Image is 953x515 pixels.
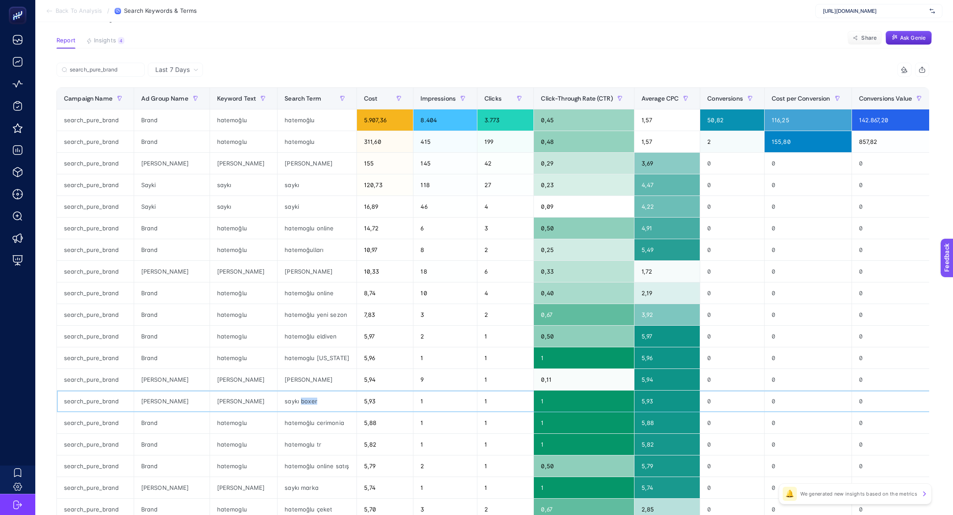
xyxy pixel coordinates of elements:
[357,131,413,152] div: 311,60
[634,239,700,260] div: 5,49
[765,391,852,412] div: 0
[210,153,278,174] div: [PERSON_NAME]
[534,196,634,217] div: 0,09
[477,261,533,282] div: 6
[285,95,321,102] span: Search Term
[477,196,533,217] div: 4
[141,95,188,102] span: Ad Group Name
[700,326,764,347] div: 0
[134,455,210,477] div: Brand
[210,196,278,217] div: saykı
[64,95,113,102] span: Campaign Name
[134,218,210,239] div: Brand
[278,369,356,390] div: [PERSON_NAME]
[765,218,852,239] div: 0
[765,261,852,282] div: 0
[124,8,197,15] span: Search Keywords & Terms
[930,7,935,15] img: svg%3e
[94,37,116,44] span: Insights
[852,391,933,412] div: 0
[477,304,533,325] div: 2
[278,109,356,131] div: hatemoğlu
[413,455,477,477] div: 2
[413,412,477,433] div: 1
[534,369,634,390] div: 0,11
[534,326,634,347] div: 0,50
[642,95,679,102] span: Average CPC
[57,261,134,282] div: search_pure_brand
[357,153,413,174] div: 155
[700,304,764,325] div: 0
[57,174,134,195] div: search_pure_brand
[765,239,852,260] div: 0
[765,196,852,217] div: 0
[413,282,477,304] div: 10
[357,347,413,368] div: 5,96
[210,109,278,131] div: hatemoğlu
[278,347,356,368] div: hatemoglu [US_STATE]
[134,412,210,433] div: Brand
[900,34,926,41] span: Ask Genie
[357,477,413,498] div: 5,74
[634,282,700,304] div: 2,19
[364,95,378,102] span: Cost
[357,282,413,304] div: 8,74
[134,196,210,217] div: Sayki
[852,455,933,477] div: 0
[477,239,533,260] div: 2
[134,174,210,195] div: Sayki
[852,477,933,498] div: 0
[357,391,413,412] div: 5,93
[634,412,700,433] div: 5,88
[852,153,933,174] div: 0
[57,477,134,498] div: search_pure_brand
[107,7,109,14] span: /
[357,239,413,260] div: 10,97
[278,131,356,152] div: hatemoglu
[413,261,477,282] div: 18
[357,218,413,239] div: 14,72
[534,412,634,433] div: 1
[634,261,700,282] div: 1,72
[700,477,764,498] div: 0
[634,153,700,174] div: 3,69
[634,369,700,390] div: 5,94
[413,347,477,368] div: 1
[852,304,933,325] div: 0
[57,239,134,260] div: search_pure_brand
[210,239,278,260] div: hatemoğlu
[700,455,764,477] div: 0
[765,455,852,477] div: 0
[210,434,278,455] div: hatemoglu
[413,304,477,325] div: 3
[634,109,700,131] div: 1,57
[534,455,634,477] div: 0,50
[134,391,210,412] div: [PERSON_NAME]
[278,153,356,174] div: [PERSON_NAME]
[852,131,933,152] div: 857,82
[278,196,356,217] div: sayki
[765,434,852,455] div: 0
[57,412,134,433] div: search_pure_brand
[217,95,256,102] span: Keyword Text
[56,37,75,44] span: Report
[357,369,413,390] div: 5,94
[134,477,210,498] div: [PERSON_NAME]
[700,261,764,282] div: 0
[534,391,634,412] div: 1
[134,326,210,347] div: Brand
[634,326,700,347] div: 5,97
[634,477,700,498] div: 5,74
[134,434,210,455] div: Brand
[823,8,926,15] span: [URL][DOMAIN_NAME]
[134,109,210,131] div: Brand
[357,304,413,325] div: 7,83
[765,369,852,390] div: 0
[210,369,278,390] div: [PERSON_NAME]
[765,174,852,195] div: 0
[413,391,477,412] div: 1
[534,282,634,304] div: 0,40
[57,304,134,325] div: search_pure_brand
[534,347,634,368] div: 1
[210,455,278,477] div: hatemoglu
